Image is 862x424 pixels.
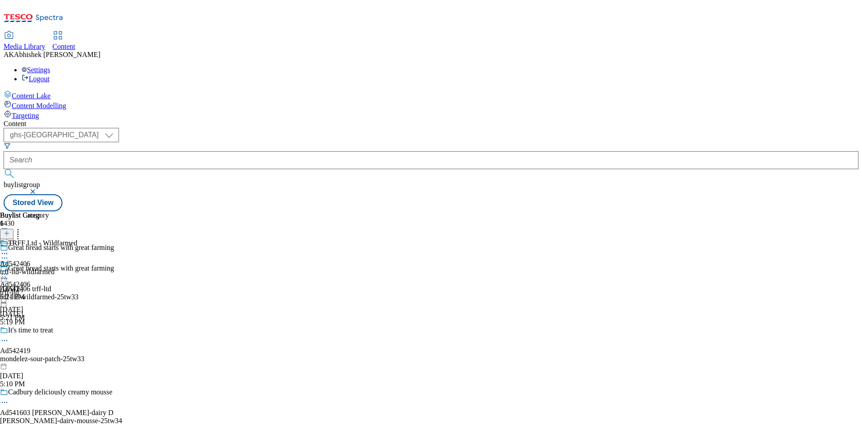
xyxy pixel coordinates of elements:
svg: Search Filters [4,142,11,149]
a: Logout [22,75,49,83]
span: Abhishek [PERSON_NAME] [14,51,100,58]
a: Content [53,32,75,51]
div: It's time to treat [8,326,53,334]
a: Content Lake [4,90,858,100]
a: Content Modelling [4,100,858,110]
span: buylistgroup [4,181,40,188]
span: AK [4,51,14,58]
span: Targeting [12,112,39,119]
span: Content Lake [12,92,51,100]
span: Content Modelling [12,102,66,109]
button: Stored View [4,194,62,211]
div: TRFF Ltd - Wildfarmed [8,239,77,247]
div: Content [4,120,858,128]
a: Targeting [4,110,858,120]
input: Search [4,151,858,169]
span: Media Library [4,43,45,50]
div: Cadbury deliciously creamy mousse [8,388,112,396]
span: Content [53,43,75,50]
a: Settings [22,66,50,74]
div: Great bread starts with great farming [8,264,114,272]
a: Media Library [4,32,45,51]
div: Great bread starts with great farming [8,244,114,252]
